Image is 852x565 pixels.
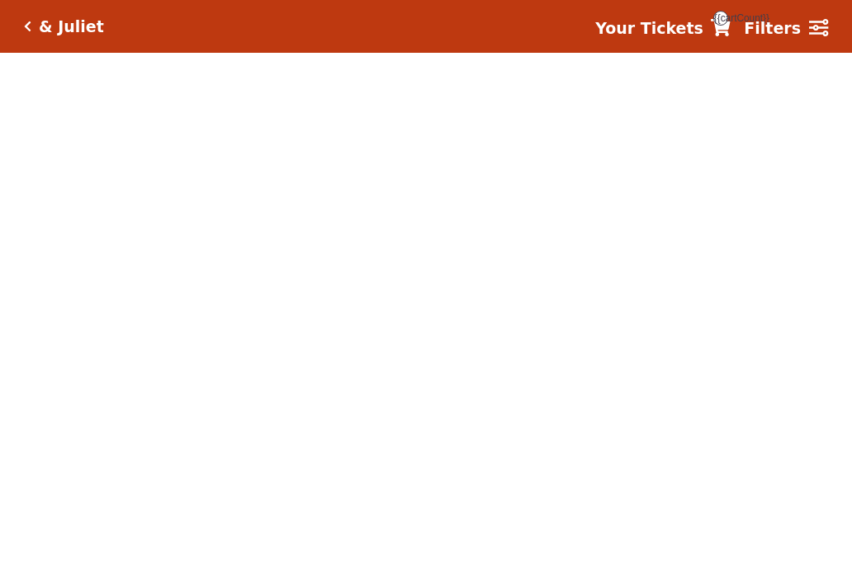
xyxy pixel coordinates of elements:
[24,21,31,32] a: Click here to go back to filters
[744,16,828,40] a: Filters
[595,16,731,40] a: Your Tickets {{cartCount}}
[744,19,801,37] strong: Filters
[713,11,728,26] span: {{cartCount}}
[595,19,703,37] strong: Your Tickets
[39,17,104,36] h5: & Juliet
